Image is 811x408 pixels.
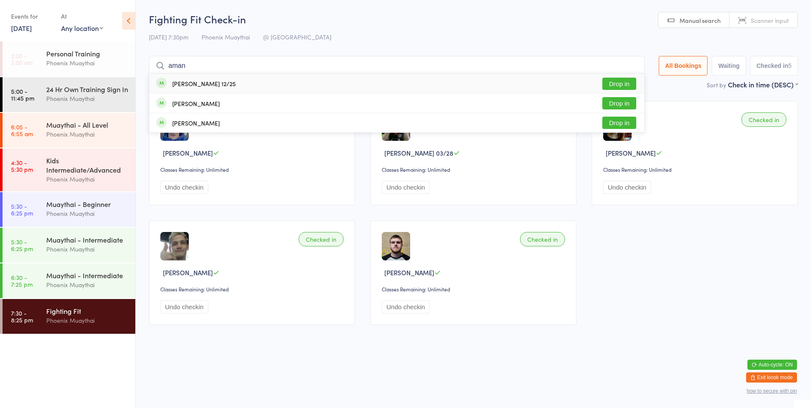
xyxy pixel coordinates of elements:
[382,166,568,173] div: Classes Remaining: Unlimited
[741,112,786,127] div: Checked in
[11,238,33,252] time: 5:30 - 6:25 pm
[3,228,135,263] a: 5:30 -6:25 pmMuaythai - IntermediatePhoenix Muaythai
[11,159,33,173] time: 4:30 - 5:30 pm
[172,120,220,126] div: [PERSON_NAME]
[163,148,213,157] span: [PERSON_NAME]
[382,181,430,194] button: Undo checkin
[201,33,250,41] span: Phoenix Muaythai
[46,129,128,139] div: Phoenix Muaythai
[46,244,128,254] div: Phoenix Muaythai
[382,232,410,260] img: image1722655087.png
[3,42,135,76] a: 2:00 -3:00 amPersonal TrainingPhoenix Muaythai
[172,100,220,107] div: [PERSON_NAME]
[46,120,128,129] div: Muaythai - All Level
[299,232,344,246] div: Checked in
[160,285,346,293] div: Classes Remaining: Unlimited
[160,166,346,173] div: Classes Remaining: Unlimited
[659,56,708,75] button: All Bookings
[384,268,434,277] span: [PERSON_NAME]
[606,148,656,157] span: [PERSON_NAME]
[46,280,128,290] div: Phoenix Muaythai
[46,58,128,68] div: Phoenix Muaythai
[11,9,53,23] div: Events for
[712,56,746,75] button: Waiting
[46,94,128,103] div: Phoenix Muaythai
[3,148,135,191] a: 4:30 -5:30 pmKids Intermediate/AdvancedPhoenix Muaythai
[751,16,789,25] span: Scanner input
[149,33,188,41] span: [DATE] 7:30pm
[46,306,128,316] div: Fighting Fit
[11,52,33,66] time: 2:00 - 3:00 am
[3,77,135,112] a: 5:00 -11:45 pm24 Hr Own Training Sign InPhoenix Muaythai
[3,299,135,334] a: 7:30 -8:25 pmFighting FitPhoenix Muaythai
[746,372,797,383] button: Exit kiosk mode
[263,33,331,41] span: @ [GEOGRAPHIC_DATA]
[160,181,208,194] button: Undo checkin
[707,81,726,89] label: Sort by
[11,274,33,288] time: 6:30 - 7:25 pm
[520,232,565,246] div: Checked in
[11,23,32,33] a: [DATE]
[680,16,721,25] span: Manual search
[160,232,189,260] img: image1738909638.png
[46,156,128,174] div: Kids Intermediate/Advanced
[46,316,128,325] div: Phoenix Muaythai
[747,388,797,394] button: how to secure with pin
[603,166,789,173] div: Classes Remaining: Unlimited
[602,97,636,109] button: Drop in
[11,88,34,101] time: 5:00 - 11:45 pm
[384,148,453,157] span: [PERSON_NAME] 03/28
[788,62,791,69] div: 5
[11,203,33,216] time: 5:30 - 6:25 pm
[603,181,651,194] button: Undo checkin
[747,360,797,370] button: Auto-cycle: ON
[3,263,135,298] a: 6:30 -7:25 pmMuaythai - IntermediatePhoenix Muaythai
[46,84,128,94] div: 24 Hr Own Training Sign In
[46,235,128,244] div: Muaythai - Intermediate
[149,56,645,75] input: Search
[11,123,33,137] time: 6:05 - 6:55 am
[602,117,636,129] button: Drop in
[172,80,236,87] div: [PERSON_NAME] 12/25
[46,271,128,280] div: Muaythai - Intermediate
[61,23,103,33] div: Any location
[46,174,128,184] div: Phoenix Muaythai
[11,310,33,323] time: 7:30 - 8:25 pm
[728,80,798,89] div: Check in time (DESC)
[160,300,208,313] button: Undo checkin
[46,199,128,209] div: Muaythai - Beginner
[382,285,568,293] div: Classes Remaining: Unlimited
[3,192,135,227] a: 5:30 -6:25 pmMuaythai - BeginnerPhoenix Muaythai
[46,209,128,218] div: Phoenix Muaythai
[382,300,430,313] button: Undo checkin
[46,49,128,58] div: Personal Training
[602,78,636,90] button: Drop in
[163,268,213,277] span: [PERSON_NAME]
[750,56,798,75] button: Checked in5
[3,113,135,148] a: 6:05 -6:55 amMuaythai - All LevelPhoenix Muaythai
[61,9,103,23] div: At
[149,12,798,26] h2: Fighting Fit Check-in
